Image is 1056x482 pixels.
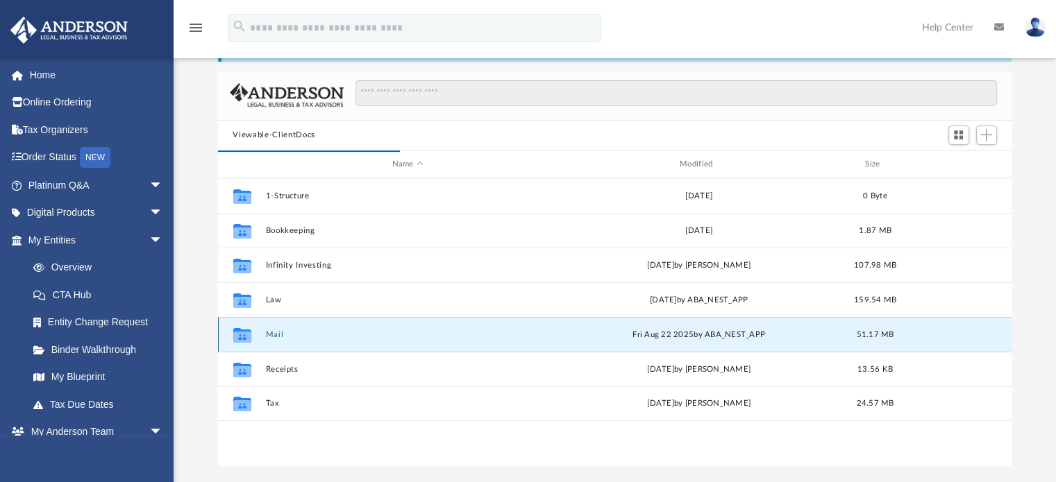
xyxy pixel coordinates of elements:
a: menu [187,26,204,36]
div: [DATE] by [PERSON_NAME] [556,259,841,272]
div: [DATE] [556,190,841,203]
button: Add [976,126,997,145]
div: id [224,158,258,171]
i: menu [187,19,204,36]
button: Viewable-ClientDocs [233,129,315,141]
a: My Blueprint [19,363,177,391]
button: Law [265,295,550,304]
a: Tax Due Dates [19,390,184,418]
div: [DATE] by ABA_NEST_APP [556,294,841,307]
button: Infinity Investing [265,261,550,270]
a: Order StatusNEW [10,144,184,172]
a: Platinum Q&Aarrow_drop_down [10,171,184,199]
a: My Anderson Teamarrow_drop_down [10,418,177,446]
div: [DATE] [556,225,841,237]
a: Home [10,61,184,89]
div: NEW [80,147,110,168]
span: 0 Byte [863,192,887,200]
div: id [909,158,1006,171]
img: User Pic [1025,17,1046,37]
input: Search files and folders [355,80,996,106]
a: Tax Organizers [10,116,184,144]
div: Modified [556,158,841,171]
a: My Entitiesarrow_drop_down [10,226,184,254]
a: Online Ordering [10,89,184,117]
a: Binder Walkthrough [19,336,184,363]
div: [DATE] by [PERSON_NAME] [556,398,841,411]
a: Entity Change Request [19,309,184,336]
i: search [232,19,247,34]
button: Mail [265,330,550,339]
span: arrow_drop_down [149,226,177,255]
img: Anderson Advisors Platinum Portal [6,17,132,44]
span: 24.57 MB [856,400,894,408]
span: 159.54 MB [853,296,896,304]
button: Bookkeeping [265,226,550,235]
a: Overview [19,254,184,282]
button: Receipts [265,365,550,374]
div: [DATE] by [PERSON_NAME] [556,363,841,376]
span: arrow_drop_down [149,199,177,227]
button: 1-Structure [265,191,550,200]
div: Size [847,158,903,171]
button: Tax [265,399,550,408]
span: arrow_drop_down [149,171,177,200]
span: 13.56 KB [857,365,892,373]
button: Switch to Grid View [948,126,969,145]
a: Digital Productsarrow_drop_down [10,199,184,227]
div: Fri Aug 22 2025 by ABA_NEST_APP [556,329,841,341]
div: grid [218,178,1012,465]
a: CTA Hub [19,281,184,309]
span: arrow_drop_down [149,418,177,447]
span: 51.17 MB [856,331,894,338]
span: 107.98 MB [853,261,896,269]
div: Name [265,158,550,171]
span: 1.87 MB [859,227,891,234]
